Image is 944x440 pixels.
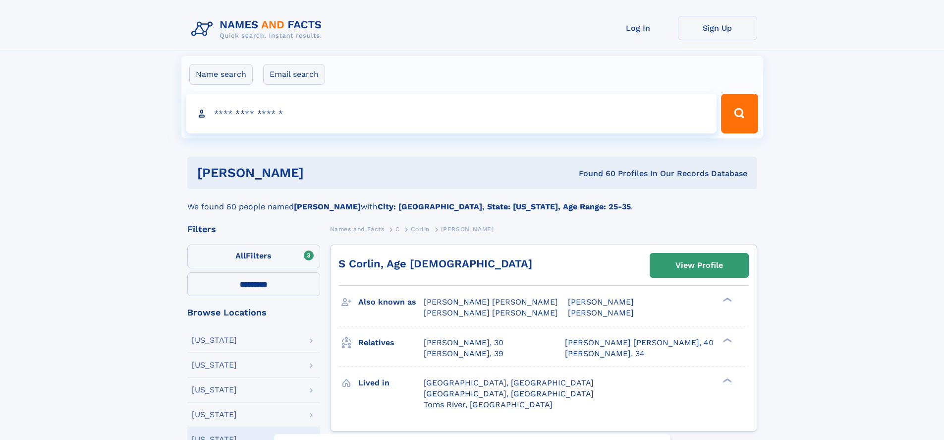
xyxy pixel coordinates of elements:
[358,294,424,311] h3: Also known as
[568,297,634,307] span: [PERSON_NAME]
[330,223,385,235] a: Names and Facts
[568,308,634,317] span: [PERSON_NAME]
[441,226,494,233] span: [PERSON_NAME]
[424,378,594,387] span: [GEOGRAPHIC_DATA], [GEOGRAPHIC_DATA]
[378,202,631,211] b: City: [GEOGRAPHIC_DATA], State: [US_STATE], Age Range: 25-35
[192,411,237,419] div: [US_STATE]
[187,308,320,317] div: Browse Locations
[424,297,558,307] span: [PERSON_NAME] [PERSON_NAME]
[235,251,246,260] span: All
[395,223,400,235] a: C
[424,389,594,398] span: [GEOGRAPHIC_DATA], [GEOGRAPHIC_DATA]
[650,253,748,277] a: View Profile
[565,348,645,359] a: [PERSON_NAME], 34
[187,189,757,213] div: We found 60 people named with .
[192,386,237,394] div: [US_STATE]
[263,64,325,85] label: Email search
[675,254,723,277] div: View Profile
[294,202,361,211] b: [PERSON_NAME]
[424,400,553,409] span: Toms River, [GEOGRAPHIC_DATA]
[424,308,558,317] span: [PERSON_NAME] [PERSON_NAME]
[721,377,732,383] div: ❯
[358,375,424,391] h3: Lived in
[721,297,732,303] div: ❯
[424,348,503,359] a: [PERSON_NAME], 39
[197,167,442,179] h1: [PERSON_NAME]
[721,337,732,343] div: ❯
[358,334,424,351] h3: Relatives
[192,336,237,344] div: [US_STATE]
[721,94,758,133] button: Search Button
[565,337,714,348] a: [PERSON_NAME] [PERSON_NAME], 40
[424,337,503,348] a: [PERSON_NAME], 30
[187,16,330,43] img: Logo Names and Facts
[411,226,430,233] span: Corlin
[338,257,532,270] a: S Corlin, Age [DEMOGRAPHIC_DATA]
[411,223,430,235] a: Corlin
[187,225,320,234] div: Filters
[192,361,237,369] div: [US_STATE]
[599,16,678,40] a: Log In
[395,226,400,233] span: C
[678,16,757,40] a: Sign Up
[187,245,320,268] label: Filters
[189,64,253,85] label: Name search
[441,168,747,179] div: Found 60 Profiles In Our Records Database
[186,94,717,133] input: search input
